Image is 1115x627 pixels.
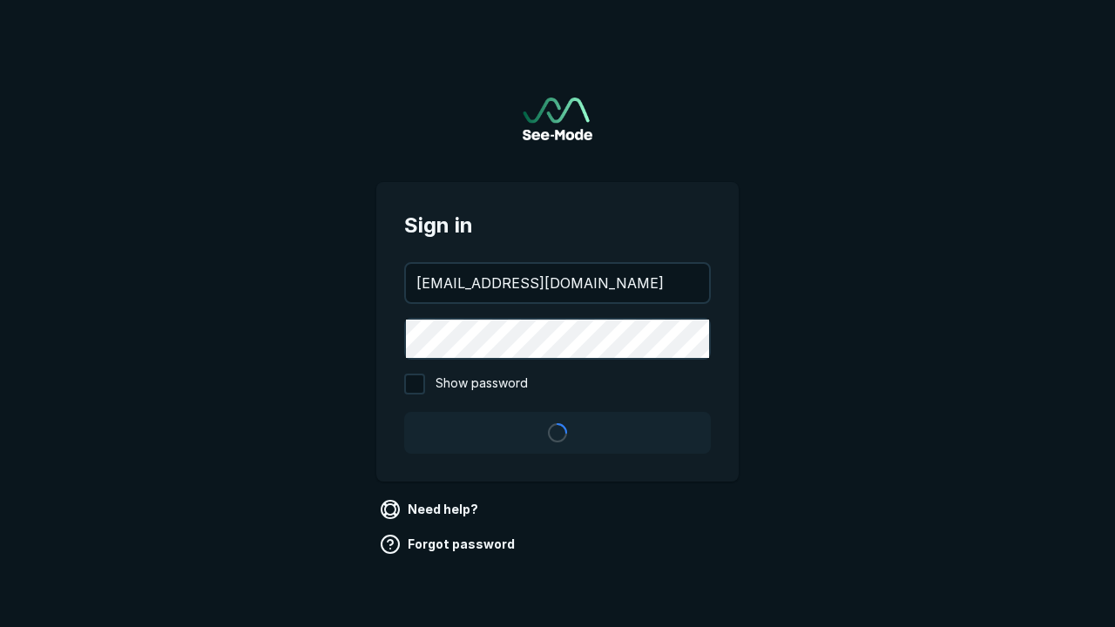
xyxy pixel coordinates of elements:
a: Go to sign in [523,98,592,140]
input: your@email.com [406,264,709,302]
span: Show password [436,374,528,394]
span: Sign in [404,210,711,241]
a: Forgot password [376,530,522,558]
a: Need help? [376,496,485,523]
img: See-Mode Logo [523,98,592,140]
